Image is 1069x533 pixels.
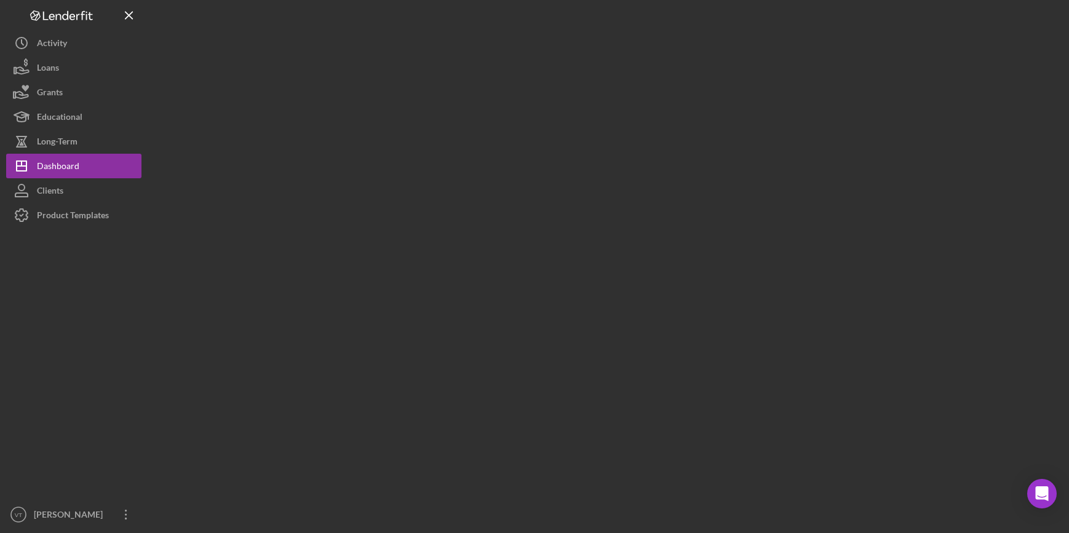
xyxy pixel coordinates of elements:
button: Educational [6,105,141,129]
div: Product Templates [37,203,109,231]
div: Open Intercom Messenger [1027,479,1057,508]
button: Long-Term [6,129,141,154]
div: [PERSON_NAME] [31,502,111,530]
div: Educational [37,105,82,132]
button: Loans [6,55,141,80]
button: Product Templates [6,203,141,227]
div: Clients [37,178,63,206]
div: Dashboard [37,154,79,181]
button: Activity [6,31,141,55]
button: VT[PERSON_NAME] [6,502,141,527]
div: Activity [37,31,67,58]
div: Loans [37,55,59,83]
button: Grants [6,80,141,105]
button: Dashboard [6,154,141,178]
div: Long-Term [37,129,77,157]
div: Grants [37,80,63,108]
button: Clients [6,178,141,203]
text: VT [15,511,22,518]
